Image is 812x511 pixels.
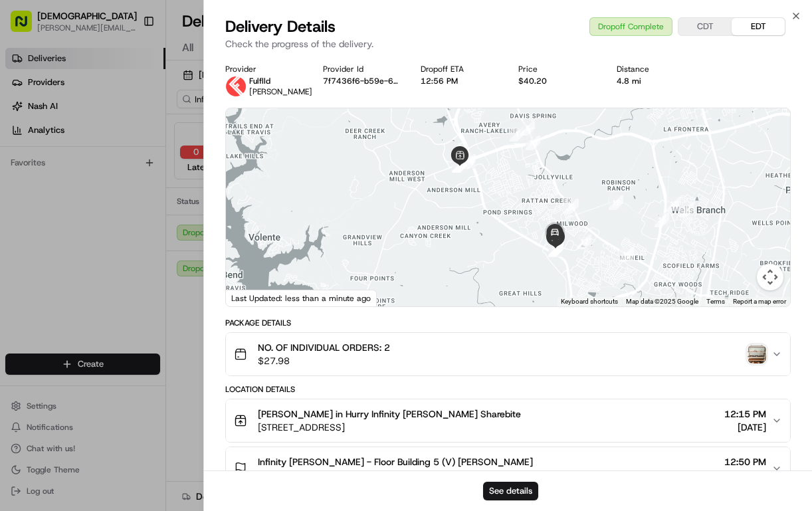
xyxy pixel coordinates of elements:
div: 11 [564,199,579,213]
span: NO. OF INDIVIDUAL ORDERS: 2 [258,341,390,354]
div: Distance [617,64,693,74]
button: NO. OF INDIVIDUAL ORDERS: 2$27.98photo_proof_of_delivery image [226,333,791,375]
span: [STREET_ADDRESS] [258,468,533,482]
button: [PERSON_NAME] in Hurry Infinity [PERSON_NAME] Sharebite[STREET_ADDRESS]12:15 PM[DATE] [226,399,791,442]
span: $27.98 [258,354,390,367]
span: 12:50 PM [724,455,766,468]
span: [DATE] [724,468,766,482]
button: 7f7436f6-b59e-6a4a-7d27-cb0ac24c3add [323,76,399,86]
span: [DATE] [724,421,766,434]
div: 12 [609,195,623,210]
div: Package Details [225,318,791,328]
div: Provider Id [323,64,399,74]
button: See details [483,482,538,500]
div: 16 [619,247,634,262]
span: [STREET_ADDRESS] [258,421,521,434]
span: Fulflld [249,76,270,86]
div: 17 [577,235,591,249]
button: Keyboard shortcuts [561,297,618,306]
button: CDT [678,18,732,35]
button: EDT [732,18,785,35]
div: 12:56 PM [421,76,497,86]
div: 13 [666,197,681,211]
img: profile_Fulflld_OnFleet_Thistle_SF.png [225,76,247,97]
div: Dropoff ETA [421,64,497,74]
div: 5 [520,121,535,136]
div: 14 [679,203,694,217]
a: Terms [706,298,725,305]
a: Report a map error [733,298,786,305]
div: 15 [655,213,669,227]
div: 4.8 mi [617,76,693,86]
div: Last Updated: less than a minute ago [226,290,377,306]
img: Google [229,289,273,306]
button: Map camera controls [757,264,783,290]
p: Check the progress of the delivery. [225,37,791,51]
img: photo_proof_of_delivery image [748,345,766,363]
a: Open this area in Google Maps (opens a new window) [229,289,273,306]
div: Location Details [225,384,791,395]
div: $40.20 [518,76,595,86]
div: Provider [225,64,302,74]
span: Map data ©2025 Google [626,298,698,305]
span: [PERSON_NAME] in Hurry Infinity [PERSON_NAME] Sharebite [258,407,521,421]
div: 1 [510,127,524,142]
span: 12:15 PM [724,407,766,421]
div: 10 [526,136,540,150]
button: Infinity [PERSON_NAME] - Floor Building 5 (V) [PERSON_NAME][STREET_ADDRESS]12:50 PM[DATE] [226,447,791,490]
span: Delivery Details [225,16,336,37]
span: Infinity [PERSON_NAME] - Floor Building 5 (V) [PERSON_NAME] [258,455,533,468]
div: Price [518,64,595,74]
div: 20 [548,243,563,257]
span: [PERSON_NAME] [249,86,312,97]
